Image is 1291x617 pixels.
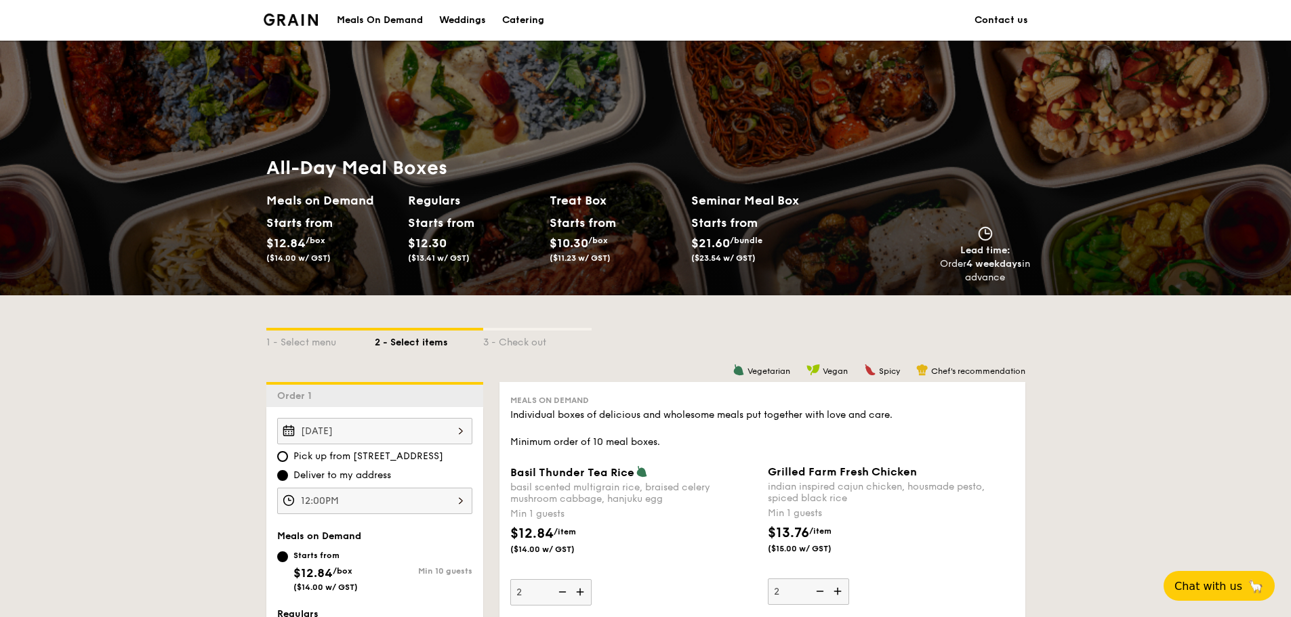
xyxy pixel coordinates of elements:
span: $12.84 [293,566,333,580]
input: Basil Thunder Tea Ricebasil scented multigrain rice, braised celery mushroom cabbage, hanjuku egg... [510,579,592,605]
h1: All-Day Meal Boxes [266,156,833,180]
img: icon-vegetarian.fe4039eb.svg [733,364,745,376]
div: Min 1 guests [768,507,1015,520]
div: Min 10 guests [375,566,472,576]
img: icon-reduce.1d2dbef1.svg [808,578,829,604]
div: Starts from [550,213,610,233]
span: Pick up from [STREET_ADDRESS] [293,450,443,463]
div: 1 - Select menu [266,331,375,349]
span: Meals on Demand [277,530,361,542]
div: 3 - Check out [483,331,592,349]
div: indian inspired cajun chicken, housmade pesto, spiced black rice [768,481,1015,504]
input: Starts from$12.84/box($14.00 w/ GST)Min 10 guests [277,551,288,562]
input: Pick up from [STREET_ADDRESS] [277,451,288,462]
span: /bundle [730,236,762,245]
span: Basil Thunder Tea Rice [510,466,634,479]
span: ($14.00 w/ GST) [293,582,358,592]
span: /item [554,527,576,536]
img: icon-reduce.1d2dbef1.svg [551,579,571,605]
span: /box [588,236,608,245]
span: Spicy [879,366,900,376]
img: icon-chef-hat.a58ddaea.svg [916,364,928,376]
span: /box [333,566,352,576]
input: Deliver to my address [277,470,288,481]
span: ($11.23 w/ GST) [550,253,611,263]
h2: Treat Box [550,191,680,210]
input: Event date [277,418,472,444]
img: icon-add.58712e84.svg [571,579,592,605]
span: Meals on Demand [510,396,589,405]
span: Vegetarian [747,366,790,376]
h2: Meals on Demand [266,191,397,210]
span: ($15.00 w/ GST) [768,543,860,554]
span: Deliver to my address [293,469,391,482]
span: $10.30 [550,236,588,251]
span: 🦙 [1248,578,1264,594]
span: Grilled Farm Fresh Chicken [768,465,917,478]
input: Event time [277,488,472,514]
img: icon-clock.2db775ea.svg [975,226,996,241]
span: $12.84 [266,236,306,251]
span: Order 1 [277,390,317,402]
div: 2 - Select items [375,331,483,349]
strong: 4 weekdays [966,258,1022,270]
span: $12.30 [408,236,447,251]
div: Starts from [691,213,757,233]
a: Logotype [264,14,319,26]
span: ($14.00 w/ GST) [266,253,331,263]
h2: Regulars [408,191,539,210]
span: ($13.41 w/ GST) [408,253,470,263]
img: icon-vegan.f8ff3823.svg [806,364,820,376]
span: Lead time: [960,244,1010,256]
div: Individual boxes of delicious and wholesome meals put together with love and care. Minimum order ... [510,408,1015,449]
button: Chat with us🦙 [1164,571,1275,601]
img: icon-add.58712e84.svg [829,578,849,604]
span: /item [809,526,832,536]
span: Chat with us [1174,580,1242,593]
span: $21.60 [691,236,730,251]
div: basil scented multigrain rice, braised celery mushroom cabbage, hanjuku egg [510,482,757,505]
h2: Seminar Meal Box [691,191,833,210]
img: icon-vegetarian.fe4039eb.svg [636,465,648,477]
img: icon-spicy.37a8142b.svg [864,364,876,376]
span: /box [306,236,325,245]
span: $12.84 [510,526,554,542]
span: Vegan [823,366,848,376]
div: Starts from [266,213,327,233]
div: Starts from [408,213,468,233]
span: Chef's recommendation [931,366,1025,376]
span: ($23.54 w/ GST) [691,253,756,263]
span: $13.76 [768,525,809,541]
input: Grilled Farm Fresh Chickenindian inspired cajun chicken, housmade pesto, spiced black riceMin 1 g... [768,578,849,605]
div: Starts from [293,550,358,561]
img: Grain [264,14,319,26]
div: Min 1 guests [510,507,757,521]
div: Order in advance [940,257,1031,284]
span: ($14.00 w/ GST) [510,544,602,555]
